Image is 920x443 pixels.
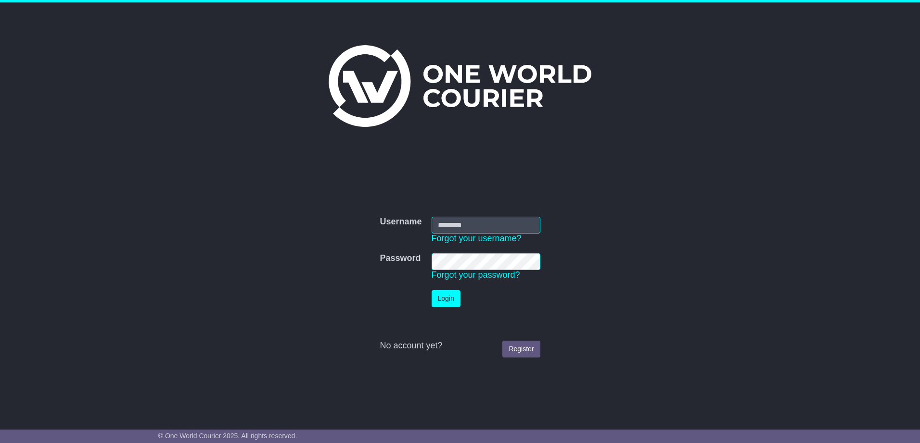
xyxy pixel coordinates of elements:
button: Login [432,290,460,307]
span: © One World Courier 2025. All rights reserved. [158,432,297,440]
label: Username [380,217,422,227]
a: Forgot your password? [432,270,520,280]
label: Password [380,253,421,264]
a: Register [502,341,540,357]
a: Forgot your username? [432,234,522,243]
div: No account yet? [380,341,540,351]
img: One World [329,45,591,127]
